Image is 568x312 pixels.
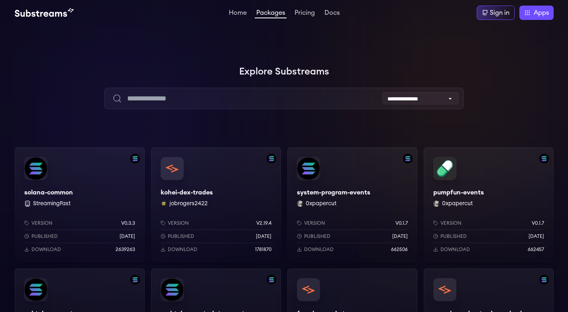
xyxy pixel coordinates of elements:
[287,147,417,262] a: Filter by solana networksystem-program-eventssystem-program-events0xpapercut 0xpapercutVersionv0....
[323,10,341,18] a: Docs
[151,147,281,262] a: Filter by solana networkkohei-dex-tradeskohei-dex-tradesjobrogers2422 jobrogers2422Versionv2.19.4...
[532,220,544,226] p: v0.1.7
[121,220,135,226] p: v0.3.3
[31,246,61,253] p: Download
[130,275,140,285] img: Filter by solana network
[31,233,58,239] p: Published
[391,246,408,253] p: 662506
[440,220,462,226] p: Version
[403,154,413,163] img: Filter by solana network
[528,246,544,253] p: 662457
[256,233,271,239] p: [DATE]
[304,220,325,226] p: Version
[539,154,549,163] img: Filter by solana network
[424,147,554,262] a: Filter by solana networkpumpfun-eventspumpfun-events0xpapercut 0xpapercutVersionv0.1.7Published[D...
[255,246,271,253] p: 1781870
[168,246,197,253] p: Download
[477,6,515,20] a: Sign in
[440,246,470,253] p: Download
[120,233,135,239] p: [DATE]
[529,233,544,239] p: [DATE]
[395,220,408,226] p: v0.1.7
[255,10,287,18] a: Packages
[15,147,145,262] a: Filter by solana networksolana-commonsolana-common StreamingFastVersionv0.3.3Published[DATE]Downl...
[293,10,316,18] a: Pricing
[304,246,334,253] p: Download
[267,275,276,285] img: Filter by solana network
[168,220,189,226] p: Version
[116,246,135,253] p: 2639263
[442,200,473,208] button: 0xpapercut
[534,8,549,18] span: Apps
[33,200,71,208] button: StreamingFast
[267,154,276,163] img: Filter by solana network
[31,220,53,226] p: Version
[256,220,271,226] p: v2.19.4
[304,233,330,239] p: Published
[169,200,208,208] button: jobrogers2422
[168,233,194,239] p: Published
[306,200,336,208] button: 0xpapercut
[15,64,554,80] h1: Explore Substreams
[130,154,140,163] img: Filter by solana network
[440,233,467,239] p: Published
[490,8,509,18] div: Sign in
[15,8,74,18] img: Substream's logo
[539,275,549,285] img: Filter by solana network
[392,233,408,239] p: [DATE]
[227,10,248,18] a: Home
